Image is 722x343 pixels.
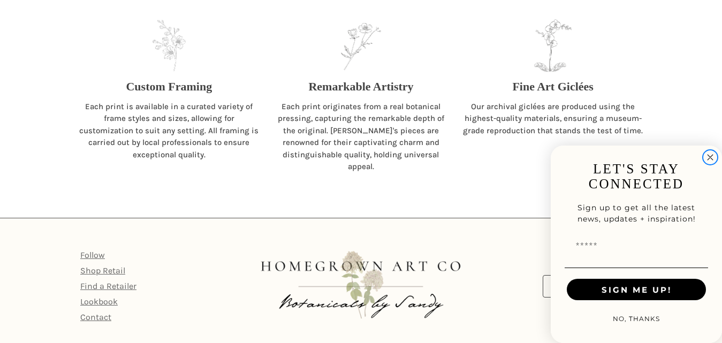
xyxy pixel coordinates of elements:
p: Our archival giclées are produced using the highest-quality materials, ensuring a museum-grade re... [462,101,643,137]
p: Remarkable Artistry [308,78,413,95]
p: Custom Framing [126,78,212,95]
button: Close dialog [704,151,717,164]
a: Register for an Account [543,275,661,298]
span: Sign up to get all the latest news, updates + inspiration! [577,203,696,224]
button: SIGN ME UP! [567,279,706,300]
a: Follow [80,250,105,260]
a: Lookbook [80,296,118,307]
a: Find a Retailer [80,281,136,291]
p: Each print is available in a curated variety of frame styles and sizes, allowing for customizatio... [79,101,260,161]
p: Each print originates from a real botanical pressing, capturing the remarkable depth of the origi... [271,101,452,173]
button: NO, THANKS [607,308,665,330]
div: FLYOUT Form [551,146,722,343]
span: LET'S STAY CONNECTED [589,162,684,191]
a: Contact [80,312,111,322]
p: Fine Art Giclées [512,78,594,95]
img: undelrine [565,268,708,268]
input: Email [567,235,706,257]
a: Shop Retail [80,265,125,276]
